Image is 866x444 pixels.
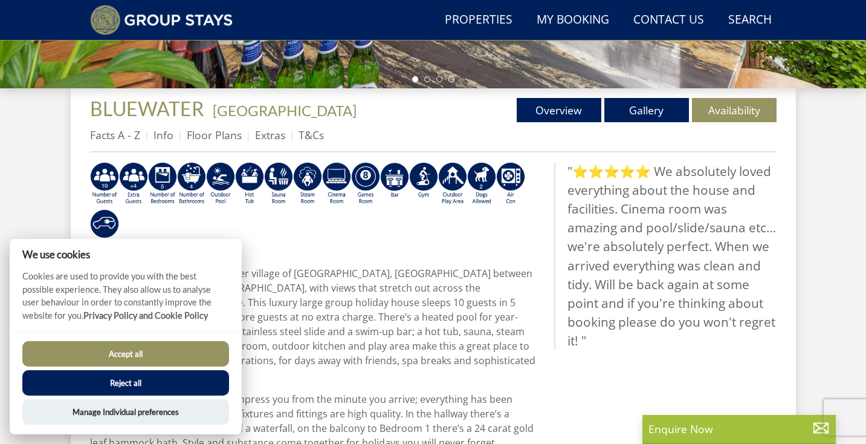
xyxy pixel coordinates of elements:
span: - [208,102,357,119]
p: Cookies are used to provide you with the best possible experience. They also allow us to analyse ... [10,270,242,331]
p: Enquire Now [648,421,830,437]
img: AD_4nXcpX5uDwed6-YChlrI2BYOgXwgg3aqYHOhRm0XfZB-YtQW2NrmeCr45vGAfVKUq4uWnc59ZmEsEzoF5o39EWARlT1ewO... [235,162,264,206]
span: BLUEWATER [90,97,204,120]
img: AD_4nXfjdDqPkGBf7Vpi6H87bmAUe5GYCbodrAbU4sf37YN55BCjSXGx5ZgBV7Vb9EJZsXiNVuyAiuJUB3WVt-w9eJ0vaBcHg... [438,162,467,206]
img: AD_4nXcD28i7jRPtnffojShAeSxwO1GDluIWQfdj7EdbV9HCbC4PnJXXNHsdbXgaJTXwrw7mtdFDc6E2-eEEQ6dq-IRlK6dg9... [380,162,409,206]
a: T&Cs [299,128,324,142]
img: AD_4nXeeKAYjkuG3a2x-X3hFtWJ2Y0qYZCJFBdSEqgvIh7i01VfeXxaPOSZiIn67hladtl6xx588eK4H21RjCP8uLcDwdSe_I... [177,162,206,206]
a: Properties [440,7,517,34]
button: Accept all [22,341,229,367]
img: AD_4nXdPSBEaVp0EOHgjd_SfoFIrFHWGUlnM1gBGEyPIIFTzO7ltJfOAwWr99H07jkNDymzSoP9drf0yfO4PGVIPQURrO1qZm... [206,162,235,206]
img: AD_4nXdjbGEeivCGLLmyT_JEP7bTfXsjgyLfnLszUAQeQ4RcokDYHVBt5R8-zTDbAVICNoGv1Dwc3nsbUb1qR6CAkrbZUeZBN... [264,162,293,206]
a: [GEOGRAPHIC_DATA] [213,102,357,119]
h2: We use cookies [10,249,242,260]
img: AD_4nXfP_KaKMqx0g0JgutHT0_zeYI8xfXvmwo0MsY3H4jkUzUYMTusOxEa3Skhnz4D7oQ6oXH13YSgM5tXXReEg6aaUXi7Eu... [119,162,148,206]
img: AD_4nXe7_8LrJK20fD9VNWAdfykBvHkWcczWBt5QOadXbvIwJqtaRaRf-iI0SeDpMmH1MdC9T1Vy22FMXzzjMAvSuTB5cJ7z5... [467,162,496,206]
a: BLUEWATER [90,97,208,120]
a: Availability [692,98,777,122]
a: Search [723,7,777,34]
a: Floor Plans [187,128,242,142]
a: Overview [517,98,601,122]
a: Contact Us [628,7,709,34]
blockquote: "⭐⭐⭐⭐⭐ We absolutely loved everything about the house and facilities. Cinema room was amazing and... [554,162,777,351]
img: AD_4nXdbpp640i7IVFfqLTtqWv0Ghs4xmNECk-ef49VdV_vDwaVrQ5kQ5qbfts81iob6kJkelLjJ-SykKD7z1RllkDxiBG08n... [148,162,177,206]
img: AD_4nXfh4yq7wy3TnR9nYbT7qSJSizMs9eua0Gz0e42tr9GU5ZWs1NGxqu2z1BhO7LKQmMaABcGcqPiKlouEgNjsmfGBWqxG-... [293,162,322,206]
a: Gallery [604,98,689,122]
a: My Booking [532,7,614,34]
a: Privacy Policy and Cookie Policy [83,310,208,321]
img: Group Stays [90,5,233,35]
img: AD_4nXd2nb48xR8nvNoM3_LDZbVoAMNMgnKOBj_-nFICa7dvV-HbinRJhgdpEvWfsaax6rIGtCJThxCG8XbQQypTL5jAHI8VF... [322,162,351,206]
button: Reject all [22,370,229,396]
img: AD_4nXdy80iSjCynZgp29lWvkpTILeclg8YjJKv1pVSnYy6pdgZMZw8lkwWT-Dwgqgr9zI5TRKmCwPr_y-uqUpPAofcrA2jOY... [90,162,119,206]
a: Facts A - Z [90,128,140,142]
button: Manage Individual preferences [22,399,229,425]
a: Extras [255,128,285,142]
img: AD_4nXcSUJas-BlT57PxdziqKXNqU2nvMusKos-4cRe8pa-QY3P6IVIgC5RML9h_LGXlwoRg2t7SEUB0SfVPHaSZ3jT_THfm5... [409,162,438,206]
a: Info [153,128,173,142]
p: Bluewater is set in the sought after village of [GEOGRAPHIC_DATA], [GEOGRAPHIC_DATA] between [GEO... [90,266,544,382]
img: AD_4nXdwraYVZ2fjjsozJ3MSjHzNlKXAQZMDIkuwYpBVn5DeKQ0F0MOgTPfN16CdbbfyNhSuQE5uMlSrE798PV2cbmCW5jN9_... [496,162,525,206]
img: AD_4nXdrZMsjcYNLGsKuA84hRzvIbesVCpXJ0qqnwZoX5ch9Zjv73tWe4fnFRs2gJ9dSiUubhZXckSJX_mqrZBmYExREIfryF... [351,162,380,206]
img: AD_4nXcnT2OPG21WxYUhsl9q61n1KejP7Pk9ESVM9x9VetD-X_UXXoxAKaMRZGYNcSGiAsmGyKm0QlThER1osyFXNLmuYOVBV... [90,209,119,253]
